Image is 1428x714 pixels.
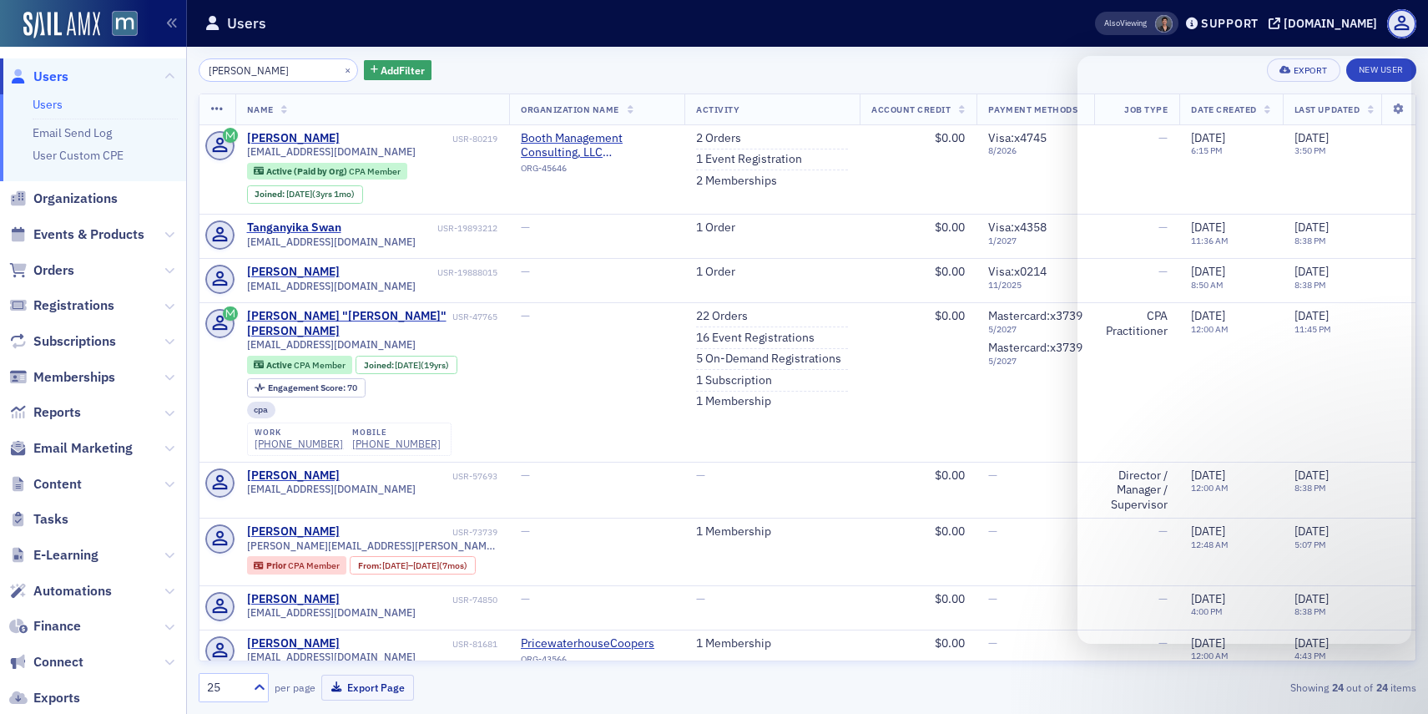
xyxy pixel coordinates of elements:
[381,63,425,78] span: Add Filter
[382,560,467,571] div: – (7mos)
[342,471,497,482] div: USR-57693
[227,13,266,33] h1: Users
[696,265,735,280] a: 1 Order
[247,483,416,495] span: [EMAIL_ADDRESS][DOMAIN_NAME]
[395,360,449,371] div: (19yrs)
[935,220,965,235] span: $0.00
[521,104,619,115] span: Organization Name
[247,356,353,374] div: Active: Active: CPA Member
[935,591,965,606] span: $0.00
[254,560,339,571] a: Prior CPA Member
[352,438,441,450] a: [PHONE_NUMBER]
[988,130,1047,145] span: Visa : x4745
[344,223,497,234] div: USR-19893212
[33,225,144,244] span: Events & Products
[988,340,1082,355] span: Mastercard : x3739
[696,104,739,115] span: Activity
[33,332,116,351] span: Subscriptions
[247,524,340,539] a: [PERSON_NAME]
[112,11,138,37] img: SailAMX
[247,556,347,575] div: Prior: Prior: CPA Member
[364,360,396,371] span: Joined :
[9,582,112,600] a: Automations
[696,220,735,235] a: 1 Order
[247,402,276,418] div: cpa
[266,165,349,177] span: Active (Paid by Org)
[266,560,288,571] span: Prior
[33,190,118,208] span: Organizations
[9,653,83,671] a: Connect
[988,104,1077,115] span: Payment Methods
[247,265,340,280] a: [PERSON_NAME]
[935,636,965,651] span: $0.00
[286,189,355,200] div: (3yrs 1mo)
[988,524,997,539] span: —
[696,373,772,388] a: 1 Subscription
[255,189,286,200] span: Joined :
[33,475,82,494] span: Content
[342,639,497,650] div: USR-81681
[521,308,530,323] span: —
[1329,680,1346,695] strong: 24
[364,60,432,81] button: AddFilter
[247,104,274,115] span: Name
[9,475,82,494] a: Content
[33,97,63,112] a: Users
[342,595,497,605] div: USR-74850
[247,468,340,484] div: [PERSON_NAME]
[413,560,439,571] span: [DATE]
[247,220,341,235] a: Tanganyika Swan
[33,261,74,280] span: Orders
[268,382,347,393] span: Engagement Score :
[871,104,951,115] span: Account Credit
[382,560,408,571] span: [DATE]
[321,675,414,701] button: Export Page
[247,131,340,146] div: [PERSON_NAME]
[247,309,450,338] div: [PERSON_NAME] "[PERSON_NAME]" [PERSON_NAME]
[352,428,441,438] div: mobile
[1269,18,1383,29] button: [DOMAIN_NAME]
[254,360,345,371] a: Active CPA Member
[9,296,114,315] a: Registrations
[696,174,777,189] a: 2 Memberships
[521,131,673,160] span: Booth Management Consulting, LLC (Columbia, MD)
[521,163,673,180] div: ORG-45646
[33,68,68,86] span: Users
[1077,56,1411,644] iframe: Intercom live chat
[247,592,340,607] a: [PERSON_NAME]
[247,636,340,651] a: [PERSON_NAME]
[9,546,98,565] a: E-Learning
[988,280,1082,291] span: 11 / 2025
[254,165,400,176] a: Active (Paid by Org) CPA Member
[1294,650,1326,661] time: 4:43 PM
[988,324,1082,335] span: 5 / 2027
[452,311,497,322] div: USR-47765
[342,527,497,538] div: USR-73739
[358,560,383,571] span: From :
[1155,15,1173,33] span: Mary Beth Halpern
[349,165,401,177] span: CPA Member
[521,654,673,671] div: ORG-43566
[33,582,112,600] span: Automations
[33,125,112,140] a: Email Send Log
[988,145,1082,156] span: 8 / 2026
[247,378,366,397] div: Engagement Score: 70
[9,332,116,351] a: Subscriptions
[268,383,357,392] div: 70
[521,524,530,539] span: —
[33,689,80,707] span: Exports
[521,591,530,606] span: —
[988,356,1082,367] span: 5 / 2027
[23,12,100,38] img: SailAMX
[341,62,356,77] button: ×
[521,220,530,235] span: —
[247,539,498,552] span: [PERSON_NAME][EMAIL_ADDRESS][PERSON_NAME][DOMAIN_NAME]
[247,280,416,292] span: [EMAIL_ADDRESS][DOMAIN_NAME]
[9,190,118,208] a: Organizations
[395,359,421,371] span: [DATE]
